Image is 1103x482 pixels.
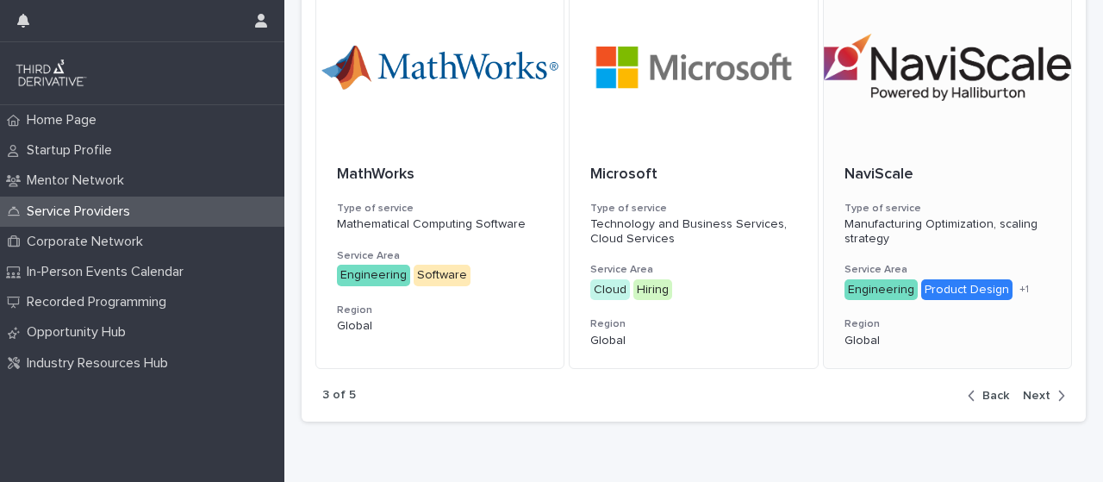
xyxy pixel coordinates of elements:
p: Microsoft [590,166,796,185]
span: Back [982,390,1009,402]
p: Mentor Network [20,172,138,189]
div: Hiring [633,279,672,301]
p: Industry Resources Hub [20,355,182,372]
span: Next [1023,390,1050,402]
p: Global [590,334,796,348]
h3: Type of service [590,202,796,216]
div: Product Design [921,279,1013,301]
h3: Type of service [844,202,1050,216]
p: Manufacturing Optimization, scaling strategy [844,217,1050,247]
h3: Service Area [337,249,543,263]
div: Software [414,265,470,286]
p: Mathematical Computing Software [337,217,543,232]
img: q0dI35fxT46jIlCv2fcp [14,56,89,91]
p: MathWorks [337,166,543,185]
span: + 1 [1019,285,1029,295]
p: Home Page [20,112,110,128]
h3: Service Area [590,263,796,277]
div: Cloud [590,279,630,301]
h3: Region [337,304,543,317]
h3: Type of service [337,202,543,216]
div: Engineering [844,279,918,301]
p: Startup Profile [20,142,126,159]
div: Engineering [337,265,410,286]
button: Next [1016,388,1065,404]
button: Back [968,388,1016,404]
p: Recorded Programming [20,294,180,310]
p: 3 of 5 [322,388,356,403]
p: Technology and Business Services, Cloud Services [590,217,796,247]
h3: Service Area [844,263,1050,277]
p: Corporate Network [20,234,157,250]
h3: Region [844,317,1050,331]
p: NaviScale [844,166,1050,185]
p: Opportunity Hub [20,324,140,341]
h3: Region [590,317,796,331]
p: In-Person Events Calendar [20,264,197,280]
p: Service Providers [20,203,144,220]
p: Global [844,334,1050,348]
p: Global [337,319,543,334]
